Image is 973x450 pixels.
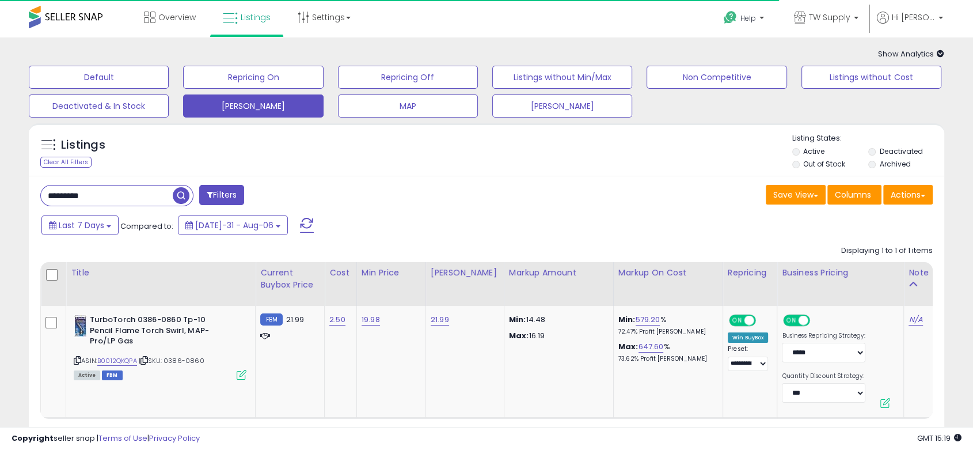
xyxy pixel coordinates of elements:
[149,433,200,444] a: Privacy Policy
[878,48,944,59] span: Show Analytics
[714,2,776,37] a: Help
[338,66,478,89] button: Repricing Off
[241,12,271,23] span: Listings
[98,433,147,444] a: Terms of Use
[29,66,169,89] button: Default
[195,220,273,231] span: [DATE]-31 - Aug-06
[40,157,92,168] div: Clear All Filters
[120,221,173,232] span: Compared to:
[139,356,204,365] span: | SKU: 0386-0860
[618,267,718,279] div: Markup on Cost
[883,185,933,205] button: Actions
[835,189,871,201] span: Columns
[613,262,723,306] th: The percentage added to the cost of goods (COGS) that forms the calculator for Min & Max prices.
[183,66,323,89] button: Repricing On
[260,267,320,291] div: Current Buybox Price
[803,146,824,156] label: Active
[29,94,169,118] button: Deactivated & In Stock
[74,370,100,380] span: All listings currently available for purchase on Amazon
[61,137,105,153] h5: Listings
[492,94,632,118] button: [PERSON_NAME]
[740,13,756,23] span: Help
[803,159,845,169] label: Out of Stock
[74,315,246,379] div: ASIN:
[728,267,773,279] div: Repricing
[877,12,943,37] a: Hi [PERSON_NAME]
[618,314,636,325] b: Min:
[801,66,941,89] button: Listings without Cost
[509,330,529,341] strong: Max:
[509,315,605,325] p: 14.48
[260,313,283,326] small: FBM
[728,345,769,371] div: Preset:
[286,314,304,325] span: 21.99
[723,10,738,25] i: Get Help
[158,12,196,23] span: Overview
[766,185,826,205] button: Save View
[785,316,799,326] span: ON
[618,342,714,363] div: %
[782,332,865,340] label: Business Repricing Strategy:
[362,314,380,326] a: 19.98
[808,316,827,326] span: OFF
[638,341,664,353] a: 647.60
[792,133,944,144] p: Listing States:
[730,316,744,326] span: ON
[509,331,605,341] p: 16.19
[909,267,931,279] div: Note
[618,328,714,336] p: 72.47% Profit [PERSON_NAME]
[509,314,526,325] strong: Min:
[362,267,421,279] div: Min Price
[97,356,137,366] a: B0012QKQPA
[647,66,786,89] button: Non Competitive
[782,267,899,279] div: Business Pricing
[74,315,87,338] img: 41wXSAiV2eL._SL40_.jpg
[199,185,244,205] button: Filters
[618,341,638,352] b: Max:
[636,314,660,326] a: 579.20
[618,315,714,336] div: %
[329,314,345,326] a: 2.50
[12,433,200,444] div: seller snap | |
[178,215,288,235] button: [DATE]-31 - Aug-06
[338,94,478,118] button: MAP
[841,245,933,256] div: Displaying 1 to 1 of 1 items
[782,372,865,380] label: Quantity Discount Strategy:
[71,267,250,279] div: Title
[892,12,935,23] span: Hi [PERSON_NAME]
[754,316,773,326] span: OFF
[183,94,323,118] button: [PERSON_NAME]
[102,370,123,380] span: FBM
[329,267,352,279] div: Cost
[90,315,230,350] b: TurboTorch 0386-0860 Tp-10 Pencil Flame Torch Swirl, MAP-Pro/LP Gas
[618,355,714,363] p: 73.62% Profit [PERSON_NAME]
[880,146,923,156] label: Deactivated
[41,215,119,235] button: Last 7 Days
[492,66,632,89] button: Listings without Min/Max
[509,267,609,279] div: Markup Amount
[431,314,449,326] a: 21.99
[728,332,769,343] div: Win BuyBox
[809,12,850,23] span: TW Supply
[917,433,961,444] span: 2025-08-14 15:19 GMT
[12,433,54,444] strong: Copyright
[59,220,104,231] span: Last 7 Days
[909,314,922,326] a: N/A
[431,267,499,279] div: [PERSON_NAME]
[827,185,881,205] button: Columns
[880,159,911,169] label: Archived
